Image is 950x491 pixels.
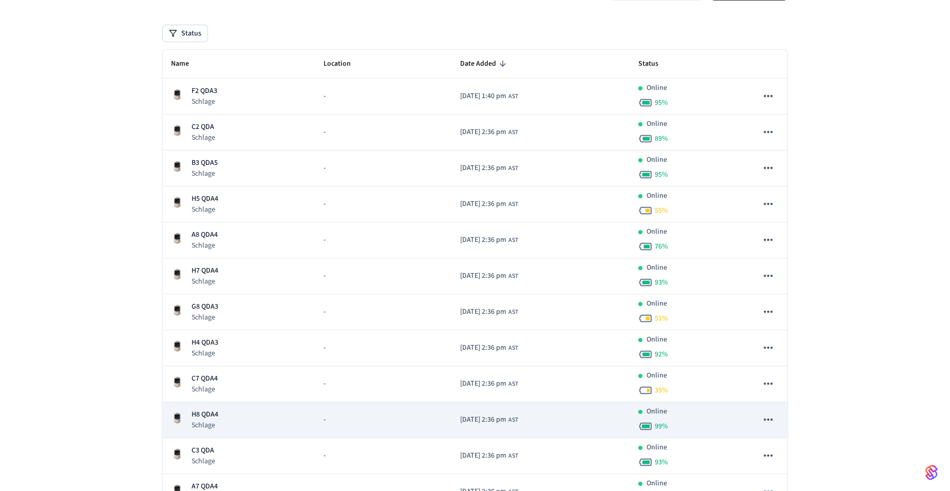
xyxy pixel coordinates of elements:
[460,450,518,461] div: America/Santo_Domingo
[508,344,518,353] span: AST
[171,196,183,209] img: Schlage Sense Smart Deadbolt with Camelot Trim, Front
[460,91,506,102] span: [DATE] 1:40 pm
[647,119,667,129] p: Online
[324,343,326,353] span: -
[655,277,668,288] span: 93 %
[647,83,667,93] p: Online
[460,450,506,461] span: [DATE] 2:36 pm
[171,88,183,101] img: Schlage Sense Smart Deadbolt with Camelot Trim, Front
[647,298,667,309] p: Online
[171,412,183,424] img: Schlage Sense Smart Deadbolt with Camelot Trim, Front
[508,164,518,173] span: AST
[324,56,364,72] span: Location
[508,236,518,245] span: AST
[460,163,506,174] span: [DATE] 2:36 pm
[460,414,506,425] span: [DATE] 2:36 pm
[460,343,518,353] div: America/Santo_Domingo
[647,334,667,345] p: Online
[647,442,667,453] p: Online
[192,240,218,251] p: Schlage
[163,25,207,42] button: Status
[508,92,518,101] span: AST
[508,272,518,281] span: AST
[460,271,506,281] span: [DATE] 2:36 pm
[171,340,183,352] img: Schlage Sense Smart Deadbolt with Camelot Trim, Front
[460,127,506,138] span: [DATE] 2:36 pm
[192,168,218,179] p: Schlage
[192,420,218,430] p: Schlage
[192,456,215,466] p: Schlage
[192,409,218,420] p: H8 QDA4
[192,122,215,133] p: C2 QDA
[192,445,215,456] p: C3 QDA
[324,91,326,102] span: -
[460,235,506,245] span: [DATE] 2:36 pm
[192,97,217,107] p: Schlage
[324,379,326,389] span: -
[460,56,509,72] span: Date Added
[192,348,218,358] p: Schlage
[508,451,518,461] span: AST
[460,127,518,138] div: America/Santo_Domingo
[460,163,518,174] div: America/Santo_Domingo
[655,169,668,180] span: 95 %
[171,160,183,173] img: Schlage Sense Smart Deadbolt with Camelot Trim, Front
[647,406,667,417] p: Online
[638,56,672,72] span: Status
[925,464,938,481] img: SeamLogoGradient.69752ec5.svg
[655,98,668,108] span: 95 %
[655,385,668,395] span: 35 %
[460,343,506,353] span: [DATE] 2:36 pm
[171,124,183,137] img: Schlage Sense Smart Deadbolt with Camelot Trim, Front
[171,304,183,316] img: Schlage Sense Smart Deadbolt with Camelot Trim, Front
[192,312,218,323] p: Schlage
[192,337,218,348] p: H4 QDA3
[192,194,218,204] p: H5 QDA4
[655,241,668,252] span: 76 %
[192,230,218,240] p: A8 QDA4
[508,380,518,389] span: AST
[460,307,506,317] span: [DATE] 2:36 pm
[647,478,667,489] p: Online
[192,276,218,287] p: Schlage
[324,271,326,281] span: -
[655,457,668,467] span: 93 %
[460,91,518,102] div: America/Santo_Domingo
[171,56,202,72] span: Name
[324,163,326,174] span: -
[324,235,326,245] span: -
[324,307,326,317] span: -
[171,448,183,460] img: Schlage Sense Smart Deadbolt with Camelot Trim, Front
[324,450,326,461] span: -
[460,199,518,210] div: America/Santo_Domingo
[192,266,218,276] p: H7 QDA4
[647,191,667,201] p: Online
[508,128,518,137] span: AST
[655,134,668,144] span: 89 %
[655,205,668,216] span: 55 %
[508,308,518,317] span: AST
[192,301,218,312] p: G8 QDA3
[192,373,218,384] p: C7 QDA4
[647,370,667,381] p: Online
[460,379,518,389] div: America/Santo_Domingo
[647,262,667,273] p: Online
[460,271,518,281] div: America/Santo_Domingo
[324,414,326,425] span: -
[460,235,518,245] div: America/Santo_Domingo
[508,200,518,209] span: AST
[192,133,215,143] p: Schlage
[192,86,217,97] p: F2 QDA3
[324,127,326,138] span: -
[460,414,518,425] div: America/Santo_Domingo
[647,226,667,237] p: Online
[171,232,183,244] img: Schlage Sense Smart Deadbolt with Camelot Trim, Front
[324,199,326,210] span: -
[460,199,506,210] span: [DATE] 2:36 pm
[192,204,218,215] p: Schlage
[192,158,218,168] p: B3 QDA5
[460,379,506,389] span: [DATE] 2:36 pm
[655,313,668,324] span: 51 %
[460,307,518,317] div: America/Santo_Domingo
[192,384,218,394] p: Schlage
